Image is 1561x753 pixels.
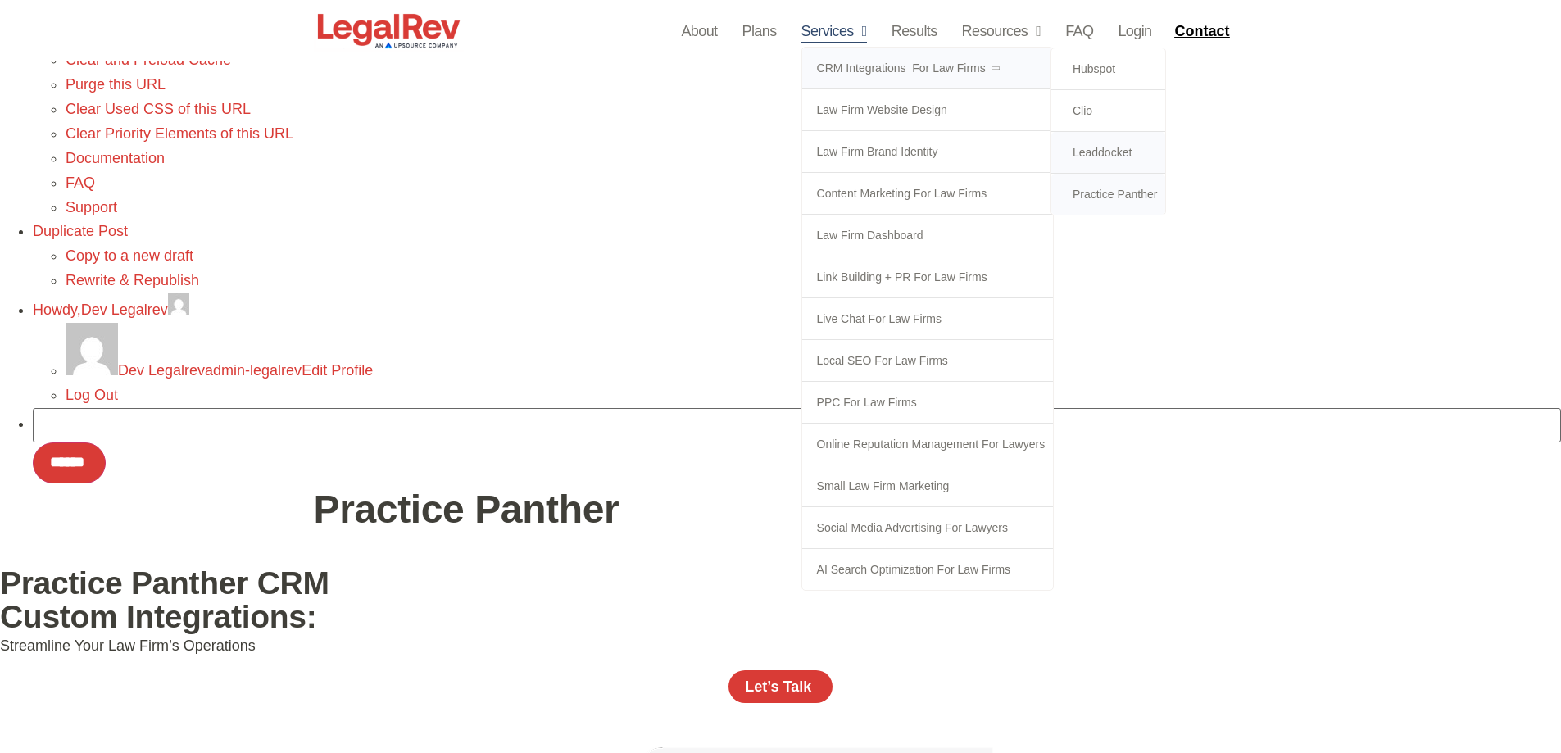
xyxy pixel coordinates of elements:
span: Let’s Talk [745,679,811,694]
a: Support [66,199,117,215]
a: FAQ [1065,20,1093,43]
a: FAQ [66,175,95,191]
a: Copy to a new draft [66,247,193,264]
a: About [681,20,717,43]
a: Services [801,20,867,43]
span: Dev Legalrev [81,302,168,318]
a: Law Firm Brand Identity [802,131,1054,172]
a: Link Building + PR for Law Firms [802,256,1054,297]
a: Contact [1168,18,1240,44]
a: Results [892,20,937,43]
span: Edit Profile [302,362,373,379]
a: Hubspot [1051,48,1166,89]
ul: CRM Integrations for Law Firms [1050,48,1167,215]
a: Law Firm Dashboard [802,215,1054,256]
a: Login [1118,20,1151,43]
a: Leaddocket [1051,132,1166,173]
a: Local SEO for Law Firms [802,340,1054,381]
ul: Services [801,47,1055,591]
a: PPC for Law Firms [802,382,1054,423]
a: Let’s Talk [728,670,832,703]
a: Howdy, [33,302,189,318]
a: Clear Used CSS of this URL [66,101,251,117]
a: Online Reputation Management for Lawyers [802,424,1054,465]
a: Clio [1051,90,1166,131]
span: admin-legalrev [205,362,302,379]
span: Duplicate Post [33,223,128,239]
a: Rewrite & Republish [66,272,199,288]
a: Small Law Firm Marketing [802,465,1054,506]
a: Documentation [66,150,165,166]
nav: Menu [681,20,1151,43]
a: Content Marketing for Law Firms [802,173,1054,214]
a: AI Search Optimization for Law Firms [802,549,1054,590]
a: Live Chat for Law Firms [802,298,1054,339]
h1: Practice Panther [314,490,1248,529]
ul: Howdy, Dev Legalrev [33,323,1561,408]
a: Resources [962,20,1041,43]
a: Purge this URL [66,76,166,93]
a: Practice Panther [1051,174,1166,215]
a: Clear Priority Elements of this URL [66,125,293,142]
span: Contact [1174,24,1229,39]
a: Social Media Advertising for Lawyers [802,507,1054,548]
a: Log Out [66,387,118,403]
span: Dev Legalrev [118,362,205,379]
a: Law Firm Website Design [802,89,1054,130]
a: Plans [742,20,777,43]
a: CRM Integrations for Law Firms [802,48,1054,88]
